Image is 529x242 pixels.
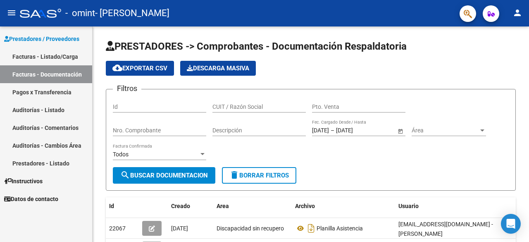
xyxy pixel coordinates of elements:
span: Planilla Asistencia [317,225,363,232]
input: End date [336,127,376,134]
span: Instructivos [4,177,43,186]
button: Buscar Documentacion [113,167,215,184]
app-download-masive: Descarga masiva de comprobantes (adjuntos) [180,61,256,76]
datatable-header-cell: Id [106,197,139,215]
span: Exportar CSV [112,65,167,72]
datatable-header-cell: Archivo [292,197,395,215]
span: Buscar Documentacion [120,172,208,179]
span: Datos de contacto [4,194,58,204]
button: Descarga Masiva [180,61,256,76]
span: Todos [113,151,129,158]
span: Creado [171,203,190,209]
span: – [331,127,334,134]
span: 22067 [109,225,126,232]
span: PRESTADORES -> Comprobantes - Documentación Respaldatoria [106,41,407,52]
span: Borrar Filtros [229,172,289,179]
span: [EMAIL_ADDRESS][DOMAIN_NAME] - [PERSON_NAME] [398,221,493,237]
button: Open calendar [396,127,405,135]
span: Area [217,203,229,209]
span: Discapacidad sin recupero [217,225,284,232]
mat-icon: person [512,8,522,18]
span: - omint [65,4,95,22]
mat-icon: delete [229,170,239,180]
span: [DATE] [171,225,188,232]
div: Open Intercom Messenger [501,214,521,234]
i: Descargar documento [306,222,317,235]
button: Exportar CSV [106,61,174,76]
mat-icon: cloud_download [112,63,122,73]
datatable-header-cell: Creado [168,197,213,215]
mat-icon: menu [7,8,17,18]
span: Usuario [398,203,419,209]
button: Borrar Filtros [222,167,296,184]
span: Área [412,127,479,134]
span: Descarga Masiva [187,65,249,72]
datatable-header-cell: Area [213,197,292,215]
span: Archivo [295,203,315,209]
mat-icon: search [120,170,130,180]
datatable-header-cell: Usuario [395,197,519,215]
span: Prestadores / Proveedores [4,34,79,43]
h3: Filtros [113,83,141,94]
span: - [PERSON_NAME] [95,4,169,22]
span: Id [109,203,114,209]
input: Start date [312,127,329,134]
